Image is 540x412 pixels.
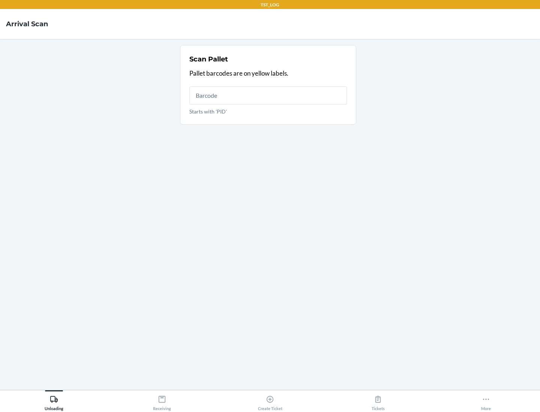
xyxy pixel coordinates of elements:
[189,54,228,64] h2: Scan Pallet
[6,19,48,29] h4: Arrival Scan
[372,392,385,411] div: Tickets
[189,69,347,78] p: Pallet barcodes are on yellow labels.
[481,392,491,411] div: More
[216,390,324,411] button: Create Ticket
[261,1,279,8] p: TST_LOG
[324,390,432,411] button: Tickets
[153,392,171,411] div: Receiving
[432,390,540,411] button: More
[189,87,347,104] input: Starts with 'PID'
[108,390,216,411] button: Receiving
[45,392,63,411] div: Unloading
[258,392,282,411] div: Create Ticket
[189,107,347,115] p: Starts with 'PID'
